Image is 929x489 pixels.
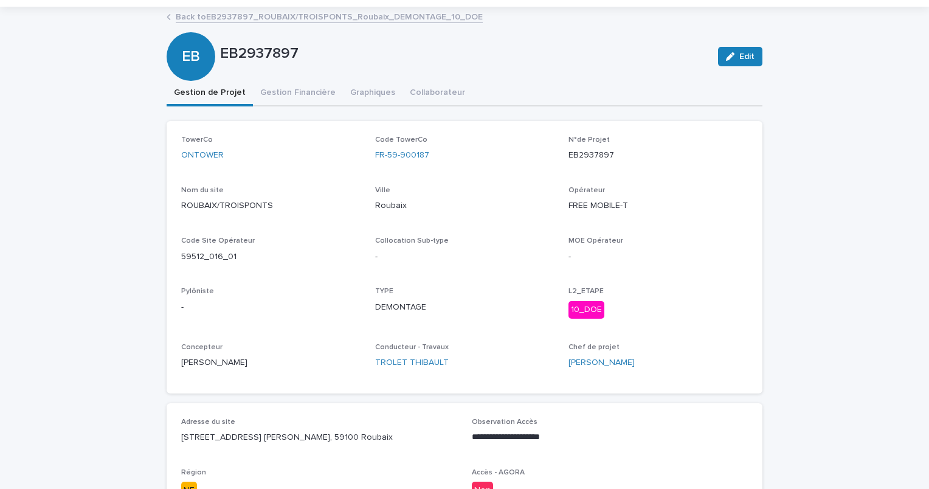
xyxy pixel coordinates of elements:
p: FREE MOBILE-T [568,199,748,212]
button: Gestion de Projet [167,81,253,106]
p: [STREET_ADDRESS] [PERSON_NAME], 59100 Roubaix [181,431,457,444]
span: Accès - AGORA [472,469,525,476]
a: [PERSON_NAME] [568,356,635,369]
span: Collocation Sub-type [375,237,449,244]
span: Région [181,469,206,476]
p: - [375,251,554,263]
span: Pylôniste [181,288,214,295]
span: TYPE [375,288,393,295]
p: ROUBAIX/TROISPONTS [181,199,361,212]
p: 59512_016_01 [181,251,361,263]
button: Edit [718,47,762,66]
span: Concepteur [181,344,223,351]
span: N°de Projet [568,136,610,144]
span: L2_ETAPE [568,288,604,295]
span: MOE Opérateur [568,237,623,244]
span: Chef de projet [568,344,620,351]
p: - [568,251,748,263]
span: Edit [739,52,755,61]
p: Roubaix [375,199,554,212]
p: DEMONTAGE [375,301,554,314]
span: Observation Accès [472,418,537,426]
a: Back toEB2937897_ROUBAIX/TROISPONTS_Roubaix_DEMONTAGE_10_DOE [176,9,483,23]
a: FR-59-900187 [375,149,429,162]
span: Ville [375,187,390,194]
button: Collaborateur [402,81,472,106]
p: - [181,301,361,314]
div: 10_DOE [568,301,604,319]
span: Code TowerCo [375,136,427,144]
span: Opérateur [568,187,605,194]
span: Nom du site [181,187,224,194]
button: Gestion Financière [253,81,343,106]
p: EB2937897 [568,149,748,162]
span: Adresse du site [181,418,235,426]
a: ONTOWER [181,149,224,162]
span: Conducteur - Travaux [375,344,449,351]
span: TowerCo [181,136,213,144]
p: EB2937897 [220,45,708,63]
button: Graphiques [343,81,402,106]
span: Code Site Opérateur [181,237,255,244]
a: TROLET THIBAULT [375,356,449,369]
p: [PERSON_NAME] [181,356,361,369]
